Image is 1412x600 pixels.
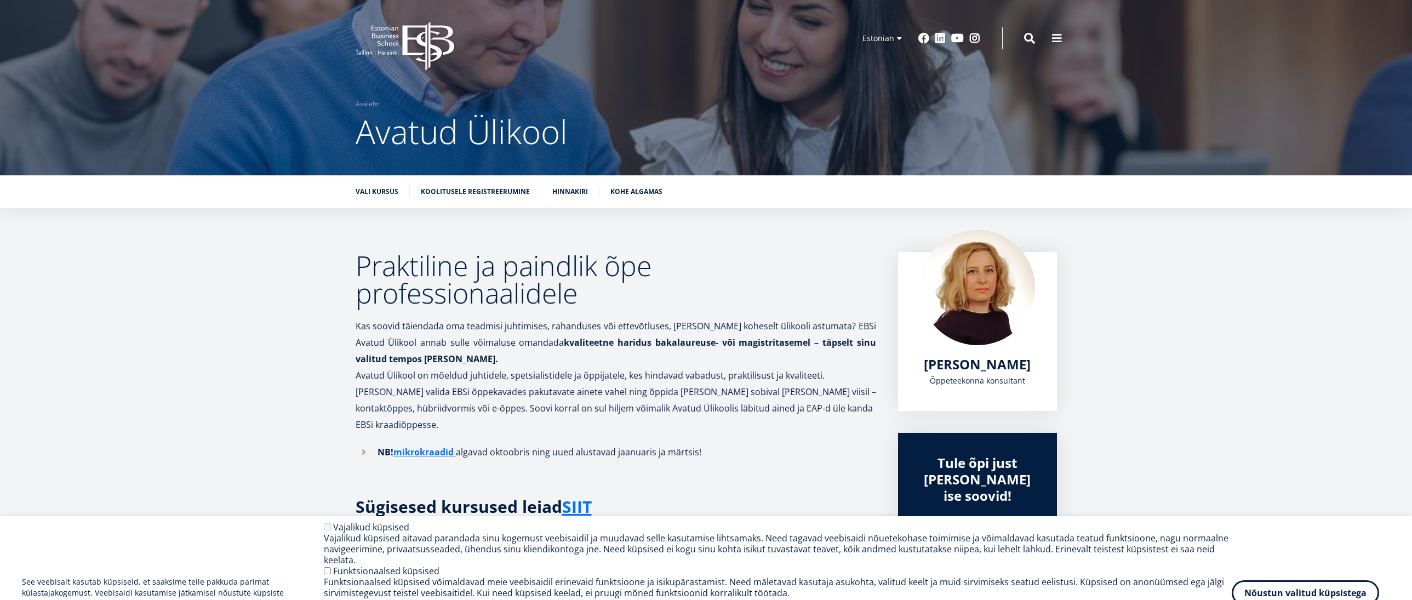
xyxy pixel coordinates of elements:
[920,230,1035,345] img: Kadri Osula Learning Journey Advisor
[969,33,980,44] a: Instagram
[920,455,1035,504] div: Tule õpi just [PERSON_NAME] ise soovid!
[552,186,588,197] a: Hinnakiri
[924,355,1031,373] span: [PERSON_NAME]
[356,109,568,154] span: Avatud Ülikool
[918,33,929,44] a: Facebook
[356,444,876,460] li: algavad oktoobris ning uued alustavad jaanuaris ja märtsis!
[951,33,964,44] a: Youtube
[356,495,592,518] strong: Sügisesed kursused leiad
[356,252,876,307] h2: Praktiline ja paindlik õpe professionaalidele
[324,533,1232,565] div: Vajalikud küpsised aitavad parandada sinu kogemust veebisaidil ja muudavad selle kasutamise lihts...
[356,318,876,367] p: Kas soovid täiendada oma teadmisi juhtimises, rahanduses või ettevõtluses, [PERSON_NAME] koheselt...
[393,444,402,460] a: m
[935,33,946,44] a: Linkedin
[333,521,409,533] label: Vajalikud küpsised
[920,373,1035,389] div: Õppeteekonna konsultant
[356,367,876,433] p: Avatud Ülikool on mõeldud juhtidele, spetsialistidele ja õppijatele, kes hindavad vabadust, prakt...
[324,576,1232,598] div: Funktsionaalsed küpsised võimaldavad meie veebisaidil erinevaid funktsioone ja isikupärastamist. ...
[333,565,439,577] label: Funktsionaalsed küpsised
[356,186,398,197] a: Vali kursus
[402,444,454,460] a: ikrokraadid
[421,186,530,197] a: Koolitusele registreerumine
[356,99,379,110] a: Avaleht
[378,446,456,458] strong: NB!
[562,499,592,515] a: SIIT
[610,186,662,197] a: Kohe algamas
[924,356,1031,373] a: [PERSON_NAME]
[356,336,876,365] strong: kvaliteetne haridus bakalaureuse- või magistritasemel – täpselt sinu valitud tempos [PERSON_NAME].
